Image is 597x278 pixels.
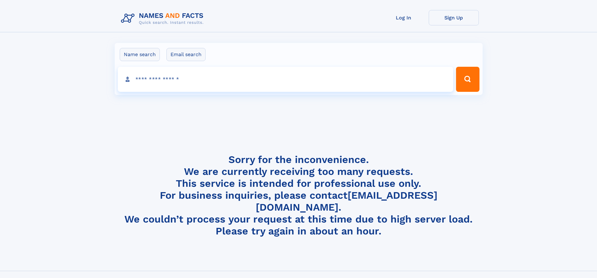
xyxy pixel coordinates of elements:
[118,67,453,92] input: search input
[429,10,479,25] a: Sign Up
[379,10,429,25] a: Log In
[256,189,437,213] a: [EMAIL_ADDRESS][DOMAIN_NAME]
[166,48,206,61] label: Email search
[118,10,209,27] img: Logo Names and Facts
[456,67,479,92] button: Search Button
[118,154,479,237] h4: Sorry for the inconvenience. We are currently receiving too many requests. This service is intend...
[120,48,160,61] label: Name search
